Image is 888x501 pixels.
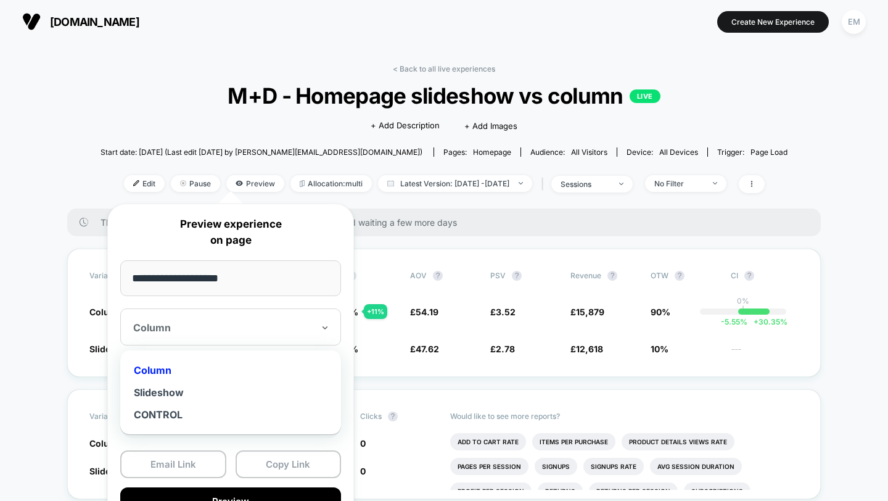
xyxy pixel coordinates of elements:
span: PSV [490,271,506,280]
li: Returns [538,482,583,500]
span: 54.19 [416,307,438,317]
span: Slideshow [89,466,134,476]
span: Variation [89,412,157,421]
span: Allocation: multi [290,175,372,192]
img: rebalance [300,180,305,187]
li: Items Per Purchase [532,433,615,450]
img: end [519,182,523,184]
img: end [180,180,186,186]
span: Slideshow [89,344,134,354]
button: ? [607,271,617,281]
button: ? [388,412,398,421]
span: homepage [473,147,511,157]
span: Clicks [360,412,382,421]
span: Device: [617,147,707,157]
span: £ [490,344,515,354]
li: Profit Per Session [450,482,532,500]
a: < Back to all live experiences [393,64,495,73]
div: sessions [561,180,610,189]
span: + Add Images [464,121,517,131]
button: EM [838,9,869,35]
div: Audience: [530,147,607,157]
div: + 11 % [364,304,387,319]
div: Pages: [443,147,511,157]
li: Avg Session Duration [650,458,742,475]
span: CI [731,271,799,281]
p: Would like to see more reports? [450,412,799,421]
span: Pause [171,175,220,192]
span: Column [89,438,123,449]
span: [DOMAIN_NAME] [50,15,139,28]
span: There are still no statistically significant results. We recommend waiting a few more days [101,217,796,228]
span: £ [410,307,438,317]
span: + [754,317,758,326]
img: edit [133,180,139,186]
span: 15,879 [576,307,604,317]
span: Latest Version: [DATE] - [DATE] [378,175,532,192]
span: --- [731,346,799,355]
img: end [619,183,623,185]
span: Variation [89,271,157,281]
span: 47.62 [416,344,439,354]
button: Email Link [120,450,226,478]
img: Visually logo [22,12,41,31]
span: M+D - Homepage slideshow vs column [135,83,753,109]
span: Column [89,307,123,317]
div: Column [126,359,335,381]
p: Preview experience on page [120,217,341,248]
span: 2.78 [496,344,515,354]
button: ? [433,271,443,281]
div: Trigger: [717,147,787,157]
p: 0% [737,296,749,305]
span: + Add Description [371,120,440,132]
li: Add To Cart Rate [450,433,526,450]
img: end [713,182,717,184]
div: CONTROL [126,404,335,426]
div: No Filter [654,179,704,188]
li: Signups Rate [583,458,644,475]
li: Signups [535,458,577,475]
span: Preview [226,175,284,192]
span: Revenue [570,271,601,280]
li: Pages Per Session [450,458,528,475]
span: Page Load [750,147,787,157]
button: Copy Link [236,450,342,478]
span: 30.35 % [747,317,787,326]
span: 12,618 [576,344,603,354]
span: 10% [651,344,668,354]
button: Create New Experience [717,11,829,33]
span: Start date: [DATE] (Last edit [DATE] by [PERSON_NAME][EMAIL_ADDRESS][DOMAIN_NAME]) [101,147,422,157]
span: All Visitors [571,147,607,157]
span: £ [570,344,603,354]
img: calendar [387,180,394,186]
span: £ [410,344,439,354]
span: 90% [651,307,670,317]
button: ? [512,271,522,281]
span: | [538,175,551,193]
button: [DOMAIN_NAME] [18,12,143,31]
span: AOV [410,271,427,280]
span: £ [570,307,604,317]
div: Slideshow [126,381,335,404]
li: Returns Per Session [589,482,678,500]
li: Product Details Views Rate [622,433,734,450]
p: LIVE [630,89,660,103]
span: -5.55 % [721,317,747,326]
button: ? [744,271,754,281]
span: 3.52 [496,307,516,317]
p: | [742,305,744,315]
li: Subscriptions [684,482,750,500]
span: all devices [659,147,698,157]
span: £ [490,307,516,317]
span: Edit [124,175,165,192]
div: EM [842,10,866,34]
button: ? [675,271,684,281]
span: OTW [651,271,718,281]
